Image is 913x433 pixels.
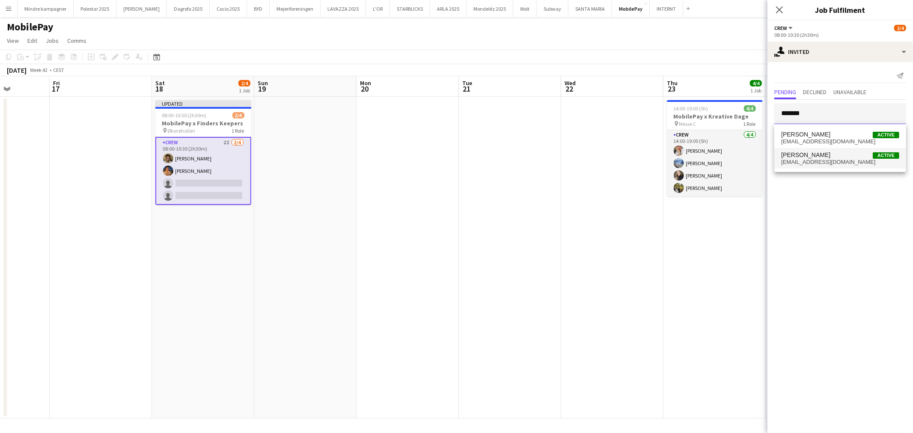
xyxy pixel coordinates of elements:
[833,89,866,95] span: Unavailable
[27,37,37,44] span: Edit
[781,159,899,166] span: johanneluna@gmail.com
[46,37,59,44] span: Jobs
[750,87,761,94] div: 1 Job
[232,112,244,119] span: 2/4
[321,0,366,17] button: LAVAZZA 2025
[803,89,827,95] span: Declined
[270,0,321,17] button: Mejeriforeningen
[7,66,27,74] div: [DATE]
[42,35,62,46] a: Jobs
[568,0,612,17] button: SANTA MARIA
[781,131,830,138] span: Linea Johannesen
[52,84,60,94] span: 17
[239,87,250,94] div: 1 Job
[238,80,250,86] span: 2/4
[467,0,513,17] button: Mondeléz 2025
[744,105,756,112] span: 4/4
[67,37,86,44] span: Comms
[894,25,906,31] span: 2/4
[774,25,794,31] button: Crew
[537,0,568,17] button: Subway
[666,84,678,94] span: 23
[53,79,60,87] span: Fri
[24,35,41,46] a: Edit
[774,32,906,38] div: 08:00-10:30 (2h30m)
[667,100,763,196] app-job-card: 14:00-19:00 (5h)4/4MobilePay x Kreative Dage Messe C1 RoleCrew4/414:00-19:00 (5h)[PERSON_NAME][PE...
[155,119,251,127] h3: MobilePay x Finders Keepers
[873,132,899,138] span: Active
[116,0,167,17] button: [PERSON_NAME]
[430,0,467,17] button: ARLA 2025
[155,137,251,205] app-card-role: Crew2I2/408:00-10:30 (2h30m)[PERSON_NAME][PERSON_NAME]
[64,35,90,46] a: Comms
[155,100,251,205] app-job-card: Updated08:00-10:30 (2h30m)2/4MobilePay x Finders Keepers Øksnehallen1 RoleCrew2I2/408:00-10:30 (2...
[774,25,787,31] span: Crew
[667,79,678,87] span: Thu
[3,35,22,46] a: View
[359,84,371,94] span: 20
[168,128,196,134] span: Øksnehallen
[258,79,268,87] span: Sun
[360,79,371,87] span: Mon
[667,130,763,196] app-card-role: Crew4/414:00-19:00 (5h)[PERSON_NAME][PERSON_NAME][PERSON_NAME][PERSON_NAME]
[28,67,50,73] span: Week 42
[750,80,762,86] span: 4/4
[167,0,210,17] button: Dagrofa 2025
[679,121,696,127] span: Messe C
[461,84,472,94] span: 21
[155,79,165,87] span: Sat
[247,0,270,17] button: BYD
[155,100,251,107] div: Updated
[256,84,268,94] span: 19
[767,42,913,62] div: Invited
[612,0,650,17] button: MobilePay
[565,79,576,87] span: Wed
[767,4,913,15] h3: Job Fulfilment
[513,0,537,17] button: Wolt
[390,0,430,17] button: STARBUCKS
[781,138,899,145] span: lineajohannesen.g@gmail.com
[563,84,576,94] span: 22
[162,112,207,119] span: 08:00-10:30 (2h30m)
[7,37,19,44] span: View
[74,0,116,17] button: Polestar 2025
[53,67,64,73] div: CEST
[462,79,472,87] span: Tue
[743,121,756,127] span: 1 Role
[18,0,74,17] button: Mindre kampagner
[781,151,830,159] span: Johanne Luna Hansen
[774,89,796,95] span: Pending
[873,152,899,159] span: Active
[232,128,244,134] span: 1 Role
[667,113,763,120] h3: MobilePay x Kreative Dage
[650,0,683,17] button: INTERNT
[154,84,165,94] span: 18
[674,105,708,112] span: 14:00-19:00 (5h)
[366,0,390,17] button: L'OR
[7,21,54,33] h1: MobilePay
[210,0,247,17] button: Cocio 2025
